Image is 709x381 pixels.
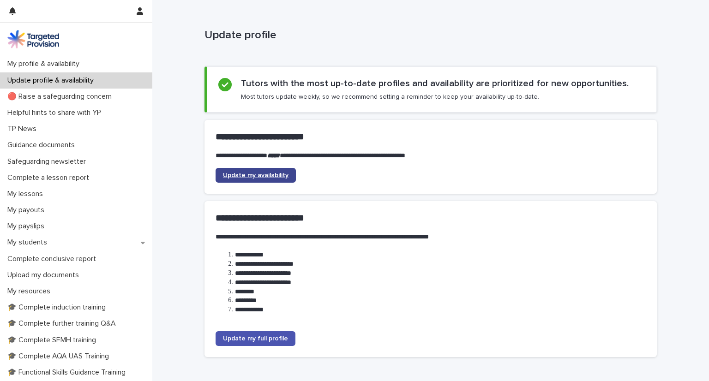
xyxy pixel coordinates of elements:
[4,92,119,101] p: 🔴 Raise a safeguarding concern
[4,190,50,198] p: My lessons
[216,331,295,346] a: Update my full profile
[4,303,113,312] p: 🎓 Complete induction training
[241,78,629,89] h2: Tutors with the most up-to-date profiles and availability are prioritized for new opportunities.
[4,238,54,247] p: My students
[204,29,653,42] p: Update profile
[4,336,103,345] p: 🎓 Complete SEMH training
[4,206,52,214] p: My payouts
[4,173,96,182] p: Complete a lesson report
[4,76,101,85] p: Update profile & availability
[4,141,82,149] p: Guidance documents
[4,157,93,166] p: Safeguarding newsletter
[7,30,59,48] img: M5nRWzHhSzIhMunXDL62
[4,319,123,328] p: 🎓 Complete further training Q&A
[4,287,58,296] p: My resources
[4,352,116,361] p: 🎓 Complete AQA UAS Training
[4,60,87,68] p: My profile & availability
[4,125,44,133] p: TP News
[4,255,103,263] p: Complete conclusive report
[223,335,288,342] span: Update my full profile
[241,93,539,101] p: Most tutors update weekly, so we recommend setting a reminder to keep your availability up-to-date.
[4,222,52,231] p: My payslips
[4,108,108,117] p: Helpful hints to share with YP
[4,368,133,377] p: 🎓 Functional Skills Guidance Training
[223,172,288,179] span: Update my availability
[216,168,296,183] a: Update my availability
[4,271,86,280] p: Upload my documents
